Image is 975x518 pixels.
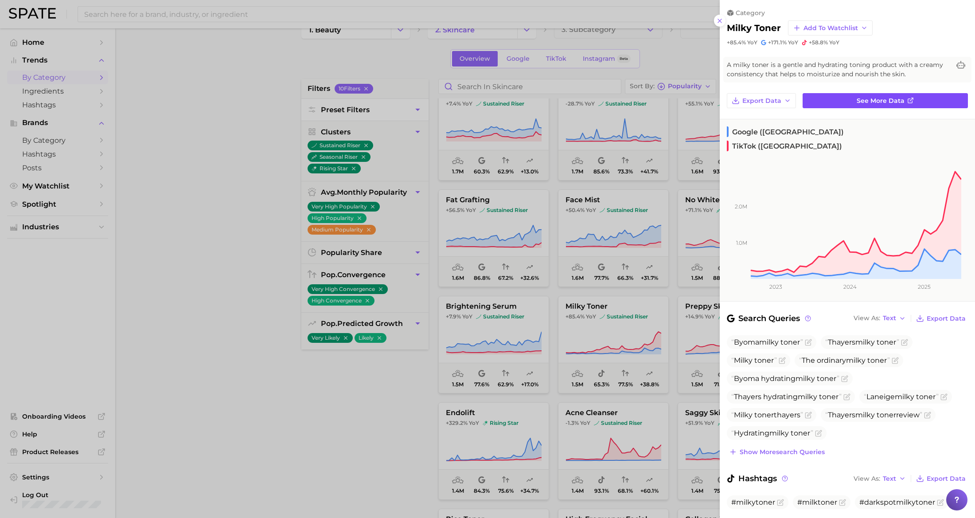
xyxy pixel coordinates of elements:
[740,448,825,456] span: Show more search queries
[809,39,828,46] span: +58.8%
[859,498,935,506] span: #darkspotmilkytoner
[825,338,899,346] span: Thayers
[924,412,931,419] button: Flag as miscategorized or irrelevant
[867,356,887,365] span: toner
[731,374,839,383] span: Byoma hydrating
[769,429,789,437] span: milky
[777,499,784,506] button: Flag as miscategorized or irrelevant
[727,126,844,137] span: Google ([GEOGRAPHIC_DATA])
[916,392,936,401] span: toner
[797,498,837,506] span: #milktoner
[754,356,774,365] span: toner
[731,411,803,419] span: thayers
[731,498,775,506] span: #milkytoner
[877,411,896,419] span: toner
[855,338,875,346] span: milky
[731,429,813,437] span: Hydrating
[937,499,944,506] button: Flag as miscategorized or irrelevant
[940,393,948,400] button: Flag as miscategorized or irrelevant
[768,39,787,46] span: +171.1%
[805,339,812,346] button: Flag as miscategorized or irrelevant
[846,356,866,365] span: milky
[883,476,896,481] span: Text
[779,357,786,364] button: Flag as miscategorized or irrelevant
[780,338,800,346] span: toner
[727,93,796,108] button: Export Data
[727,446,827,458] button: Show moresearch queries
[805,412,812,419] button: Flag as miscategorized or irrelevant
[727,23,781,33] h2: milky toner
[754,411,774,419] span: toner
[736,9,765,17] span: category
[731,338,803,346] span: Byoma
[914,472,968,485] button: Export Data
[727,312,812,325] span: Search Queries
[883,316,896,321] span: Text
[851,313,908,324] button: View AsText
[901,339,908,346] button: Flag as miscategorized or irrelevant
[918,283,931,290] tspan: 2025
[815,430,822,437] button: Flag as miscategorized or irrelevant
[892,357,899,364] button: Flag as miscategorized or irrelevant
[877,338,897,346] span: toner
[727,472,789,485] span: Hashtags
[788,20,873,35] button: Add to Watchlist
[727,39,746,46] span: +85.4%
[851,473,908,484] button: View AsText
[843,393,850,400] button: Flag as miscategorized or irrelevant
[864,392,939,401] span: Laneige
[843,283,857,290] tspan: 2024
[798,392,817,401] span: milky
[747,39,757,46] span: YoY
[731,392,842,401] span: Thayers hydrating
[734,356,753,365] span: Milky
[841,375,848,382] button: Flag as miscategorized or irrelevant
[803,93,968,108] a: See more data
[927,475,966,483] span: Export Data
[819,392,839,401] span: toner
[759,338,779,346] span: milky
[727,141,842,151] span: TikTok ([GEOGRAPHIC_DATA])
[927,315,966,322] span: Export Data
[855,411,875,419] span: milky
[803,24,858,32] span: Add to Watchlist
[854,476,880,481] span: View As
[791,429,811,437] span: toner
[734,411,753,419] span: Milky
[914,312,968,325] button: Export Data
[742,97,781,105] span: Export Data
[799,356,890,365] span: The ordinary
[857,97,905,105] span: See more data
[769,283,782,290] tspan: 2023
[854,316,880,321] span: View As
[829,39,839,46] span: YoY
[895,392,914,401] span: milky
[817,374,837,383] span: toner
[727,60,950,79] span: A milky toner is a gentle and hydrating toning product with a creamy consistency that helps to mo...
[825,411,922,419] span: Thayers review
[788,39,798,46] span: YoY
[839,499,846,506] button: Flag as miscategorized or irrelevant
[796,374,815,383] span: milky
